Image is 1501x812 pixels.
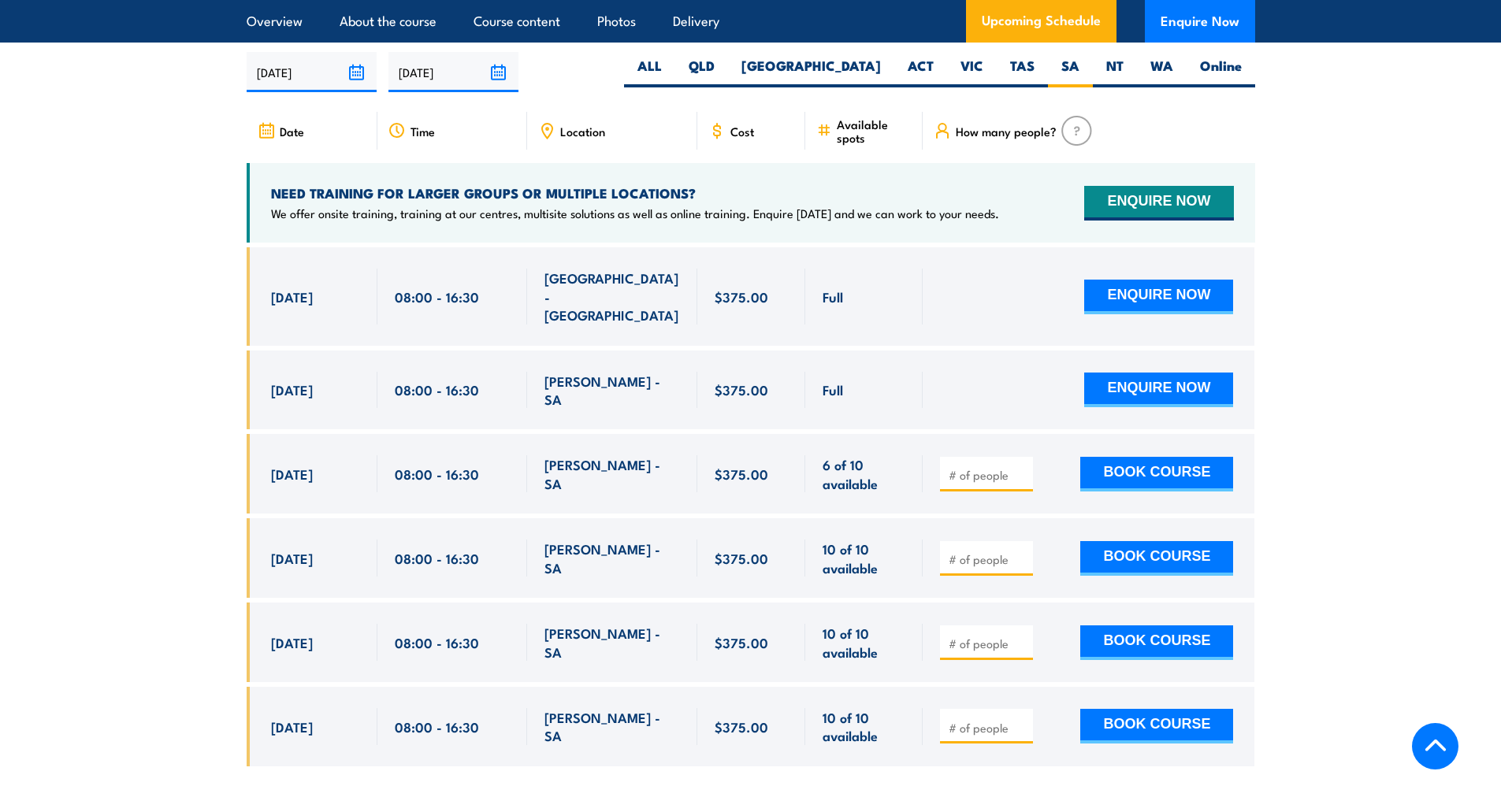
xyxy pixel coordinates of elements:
[730,124,754,138] span: Cost
[411,124,435,138] span: Time
[271,380,313,399] span: [DATE]
[395,465,479,483] span: 08:00 - 16:30
[395,380,479,399] span: 08:00 - 16:30
[271,549,313,567] span: [DATE]
[544,624,680,661] span: [PERSON_NAME] - SA
[949,467,1027,483] input: # of people
[1084,373,1233,407] button: ENQUIRE NOW
[560,124,605,138] span: Location
[271,465,313,483] span: [DATE]
[395,549,479,567] span: 08:00 - 16:30
[395,633,479,651] span: 08:00 - 16:30
[956,124,1057,138] span: How many people?
[1080,457,1233,491] button: BOOK COURSE
[715,717,768,736] span: $375.00
[271,717,313,736] span: [DATE]
[1137,57,1187,87] label: WA
[949,636,1027,651] input: # of people
[949,551,1027,567] input: # of people
[544,539,680,577] span: [PERSON_NAME] - SA
[715,549,768,567] span: $375.00
[280,124,304,138] span: Date
[247,52,377,92] input: From date
[823,708,905,745] span: 10 of 10 available
[823,380,843,399] span: Full
[544,455,680,492] span: [PERSON_NAME] - SA
[1084,186,1233,221] button: ENQUIRE NOW
[823,539,905,577] span: 10 of 10 available
[715,380,768,399] span: $375.00
[947,57,997,87] label: VIC
[715,465,768,483] span: $375.00
[1080,541,1233,576] button: BOOK COURSE
[1080,625,1233,660] button: BOOK COURSE
[997,57,1048,87] label: TAS
[823,287,843,306] span: Full
[1084,280,1233,314] button: ENQUIRE NOW
[1093,57,1137,87] label: NT
[1187,57,1255,87] label: Online
[388,52,518,92] input: To date
[949,720,1027,736] input: # of people
[271,206,999,221] p: We offer onsite training, training at our centres, multisite solutions as well as online training...
[544,708,680,745] span: [PERSON_NAME] - SA
[395,287,479,306] span: 08:00 - 16:30
[1048,57,1093,87] label: SA
[271,184,999,202] h4: NEED TRAINING FOR LARGER GROUPS OR MULTIPLE LOCATIONS?
[894,57,947,87] label: ACT
[837,117,912,144] span: Available spots
[728,57,894,87] label: [GEOGRAPHIC_DATA]
[823,624,905,661] span: 10 of 10 available
[675,57,728,87] label: QLD
[271,287,313,306] span: [DATE]
[544,269,680,324] span: [GEOGRAPHIC_DATA] - [GEOGRAPHIC_DATA]
[1080,709,1233,743] button: BOOK COURSE
[715,633,768,651] span: $375.00
[823,455,905,492] span: 6 of 10 available
[395,717,479,736] span: 08:00 - 16:30
[715,287,768,306] span: $375.00
[624,57,675,87] label: ALL
[271,633,313,651] span: [DATE]
[544,372,680,409] span: [PERSON_NAME] - SA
